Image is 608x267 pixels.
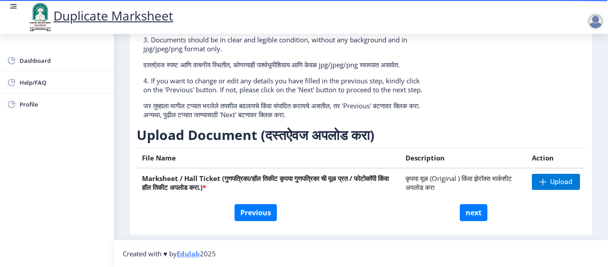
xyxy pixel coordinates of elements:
p: जर तुम्हाला मागील टप्यात भरलेले तपशील बदलायचे किंवा संपादित करायचे असतील, तर 'Previous' बटणावर क्... [143,101,429,119]
th: Action [527,148,585,168]
button: Previous [235,204,277,221]
span: Created with ♥ by 2025 [123,249,216,258]
p: दस्तऐवज स्पष्ट आणि वाचनीय स्थितीत, कोणत्याही पार्श्वभूमीशिवाय आणि केवळ jpg/jpeg/png स्वरूपात असावेत. [143,60,429,69]
p: 3. Documents should be in clear and legible condition, without any background and in jpg/jpeg/png... [143,35,429,53]
span: Help/FAQ [20,77,107,88]
img: logo [27,2,53,32]
p: 4. If you want to change or edit any details you have filled in the previous step, kindly click o... [143,76,429,94]
th: Marksheet / Hall Ticket (गुणपत्रिका/हॉल तिकीट कृपया गुणपत्रिका ची मूळ प्रत / फोटोकॉपी किंवा हॉल त... [137,168,400,197]
th: File Name [137,148,400,168]
h3: Upload Document (दस्तऐवज अपलोड करा) [137,126,585,144]
span: Dashboard [20,55,107,66]
td: कृपया मूळ (Original ) किंवा झेरॉक्स मार्कशीट अपलोड करा [400,168,527,197]
a: Edulab [177,249,200,258]
span: Upload [550,177,572,186]
th: Description [400,148,527,168]
span: Profile [20,99,107,110]
button: next [460,204,487,221]
a: Duplicate Marksheet [27,7,173,24]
